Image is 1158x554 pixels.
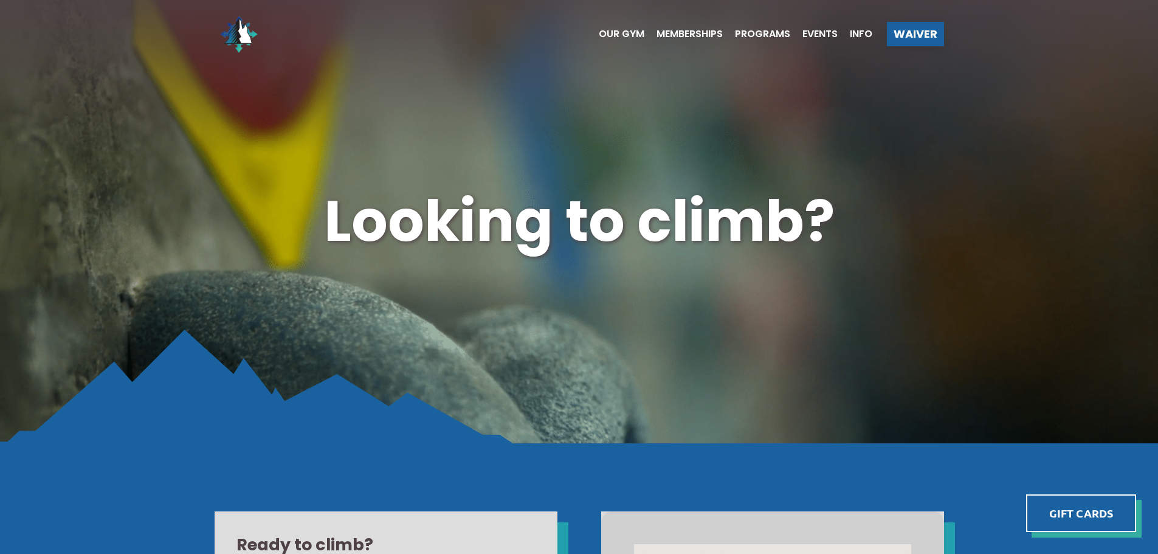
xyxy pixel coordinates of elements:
[838,29,872,39] a: Info
[802,29,838,39] span: Events
[790,29,838,39] a: Events
[735,29,790,39] span: Programs
[657,29,723,39] span: Memberships
[599,29,644,39] span: Our Gym
[894,29,937,40] span: Waiver
[587,29,644,39] a: Our Gym
[215,182,944,261] h1: Looking to climb?
[850,29,872,39] span: Info
[723,29,790,39] a: Programs
[644,29,723,39] a: Memberships
[887,22,944,46] a: Waiver
[215,10,263,58] img: North Wall Logo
